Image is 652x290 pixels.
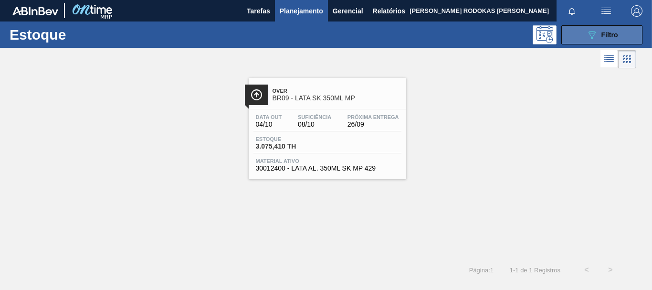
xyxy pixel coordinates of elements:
img: userActions [600,5,612,17]
span: Filtro [601,31,618,39]
span: 04/10 [256,121,282,128]
span: Planejamento [280,5,323,17]
img: TNhmsLtSVTkK8tSr43FrP2fwEKptu5GPRR3wAAAABJRU5ErkJggg== [12,7,58,15]
button: Notificações [557,4,587,18]
span: Estoque [256,136,323,142]
div: Pogramando: nenhum usuário selecionado [533,25,557,44]
img: Ícone [251,89,263,101]
span: Over [273,88,401,94]
span: 1 - 1 de 1 Registros [508,267,560,274]
img: Logout [631,5,642,17]
span: Próxima Entrega [347,114,399,120]
span: Material ativo [256,158,399,164]
span: 08/10 [298,121,331,128]
div: Visão em Lista [600,50,618,68]
span: Página : 1 [469,267,494,274]
span: BR09 - LATA SK 350ML MP [273,95,401,102]
span: 30012400 - LATA AL. 350ML SK MP 429 [256,165,399,172]
span: Gerencial [333,5,363,17]
div: Visão em Cards [618,50,636,68]
span: Tarefas [247,5,270,17]
button: > [599,258,622,282]
span: 3.075,410 TH [256,143,323,150]
span: Data out [256,114,282,120]
span: 26/09 [347,121,399,128]
span: Relatórios [373,5,405,17]
button: < [575,258,599,282]
span: Suficiência [298,114,331,120]
h1: Estoque [10,29,143,40]
button: Filtro [561,25,642,44]
a: ÍconeOverBR09 - LATA SK 350ML MPData out04/10Suficiência08/10Próxima Entrega26/09Estoque3.075,410... [242,71,411,179]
